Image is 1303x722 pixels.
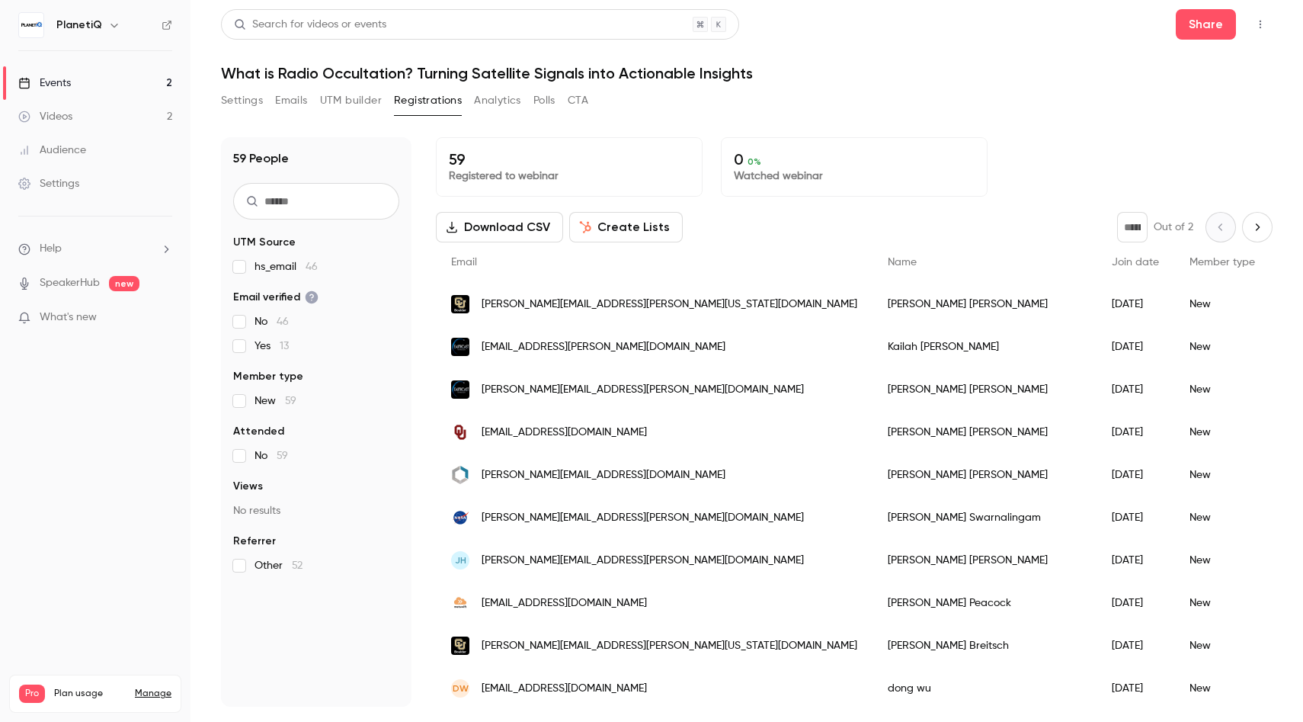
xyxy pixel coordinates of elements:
img: earthcast-technologies.com [451,380,469,399]
button: Emails [275,88,307,113]
div: Search for videos or events [234,17,386,33]
p: Out of 2 [1154,220,1193,235]
span: No [255,448,288,464]
span: 52 [292,560,303,571]
div: [PERSON_NAME] [PERSON_NAME] [872,539,1097,582]
div: [DATE] [1097,624,1174,667]
button: Share [1176,9,1236,40]
img: PlanetiQ [19,13,43,37]
span: Help [40,241,62,257]
div: [DATE] [1097,539,1174,582]
span: 46 [306,262,318,272]
a: SpeakerHub [40,275,100,291]
span: Name [888,257,917,268]
span: 13 [280,341,289,351]
span: Email [451,257,477,268]
div: [DATE] [1097,496,1174,539]
span: No [255,314,289,329]
div: New [1174,496,1270,539]
button: Next page [1242,212,1273,242]
section: facet-groups [233,235,399,573]
p: 59 [449,150,690,168]
img: catalyst.law [451,466,469,484]
div: New [1174,368,1270,411]
span: 59 [277,451,288,461]
div: Settings [18,176,79,191]
span: [PERSON_NAME][EMAIL_ADDRESS][PERSON_NAME][US_STATE][DOMAIN_NAME] [482,297,857,313]
span: 0 % [748,156,761,167]
span: [PERSON_NAME][EMAIL_ADDRESS][PERSON_NAME][DOMAIN_NAME] [482,510,804,526]
div: Videos [18,109,72,124]
div: Kailah [PERSON_NAME] [872,326,1097,368]
span: Email verified [233,290,319,305]
div: [DATE] [1097,582,1174,624]
span: hs_email [255,259,318,274]
h6: PlanetiQ [56,18,102,33]
button: UTM builder [320,88,382,113]
div: [PERSON_NAME] Swarnalingam [872,496,1097,539]
div: [DATE] [1097,454,1174,496]
button: Create Lists [569,212,683,242]
div: [DATE] [1097,368,1174,411]
button: Settings [221,88,263,113]
span: Other [255,558,303,573]
div: [PERSON_NAME] [PERSON_NAME] [872,454,1097,496]
img: colorado.edu [451,637,469,655]
span: [PERSON_NAME][EMAIL_ADDRESS][DOMAIN_NAME] [482,467,725,483]
div: New [1174,624,1270,667]
button: CTA [568,88,588,113]
img: colorado.edu [451,295,469,313]
div: [PERSON_NAME] [PERSON_NAME] [872,283,1097,326]
span: Referrer [233,534,276,549]
span: [PERSON_NAME][EMAIL_ADDRESS][PERSON_NAME][DOMAIN_NAME] [482,382,804,398]
div: Events [18,75,71,91]
span: Member type [233,369,303,384]
span: UTM Source [233,235,296,250]
span: What's new [40,310,97,326]
div: [DATE] [1097,326,1174,368]
span: [EMAIL_ADDRESS][DOMAIN_NAME] [482,595,647,611]
span: dw [453,682,469,695]
h1: 59 People [233,149,289,168]
span: [EMAIL_ADDRESS][DOMAIN_NAME] [482,425,647,441]
div: [DATE] [1097,667,1174,710]
div: [DATE] [1097,283,1174,326]
span: Pro [19,685,45,703]
span: Views [233,479,263,494]
span: New [255,393,296,409]
div: dong wu [872,667,1097,710]
div: [PERSON_NAME] Breitsch [872,624,1097,667]
span: [PERSON_NAME][EMAIL_ADDRESS][PERSON_NAME][DOMAIN_NAME] [482,553,804,569]
div: New [1174,326,1270,368]
span: JH [455,554,466,567]
button: Download CSV [436,212,563,242]
div: New [1174,582,1270,624]
img: ou.edu [451,423,469,441]
div: New [1174,454,1270,496]
span: 46 [277,316,289,327]
span: [EMAIL_ADDRESS][DOMAIN_NAME] [482,681,647,697]
button: Analytics [474,88,521,113]
button: Registrations [394,88,462,113]
li: help-dropdown-opener [18,241,172,257]
div: [PERSON_NAME] Peacock [872,582,1097,624]
div: New [1174,411,1270,454]
div: [PERSON_NAME] [PERSON_NAME] [872,368,1097,411]
span: Member type [1189,257,1255,268]
div: [DATE] [1097,411,1174,454]
span: 59 [285,396,296,406]
span: [EMAIL_ADDRESS][PERSON_NAME][DOMAIN_NAME] [482,339,725,355]
button: Polls [533,88,555,113]
p: Watched webinar [734,168,975,184]
img: nasa.gov [451,509,469,527]
div: New [1174,539,1270,582]
span: Yes [255,339,289,354]
span: [PERSON_NAME][EMAIL_ADDRESS][PERSON_NAME][US_STATE][DOMAIN_NAME] [482,638,857,654]
img: earthcast-technologies.com [451,338,469,356]
h1: What is Radio Occultation? Turning Satellite Signals into Actionable Insights [221,64,1273,82]
img: metswift.com [451,594,469,612]
span: Attended [233,424,284,439]
p: 0 [734,150,975,168]
span: Plan usage [54,688,126,700]
div: New [1174,283,1270,326]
